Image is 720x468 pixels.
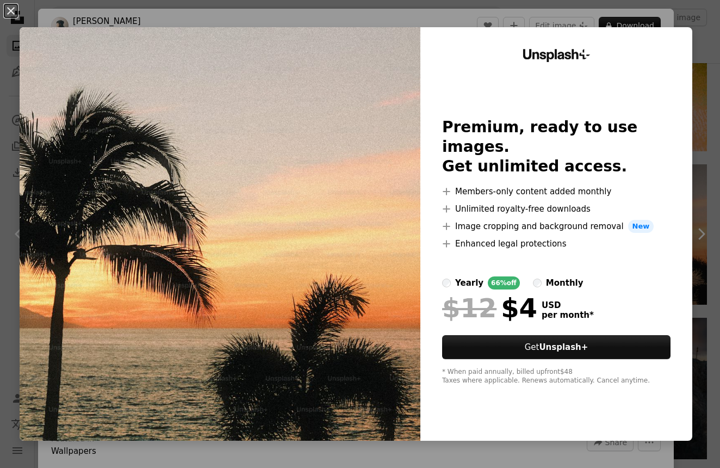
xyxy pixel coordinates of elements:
li: Unlimited royalty-free downloads [442,202,671,215]
div: 66% off [488,276,520,290]
input: yearly66%off [442,279,451,287]
input: monthly [533,279,542,287]
div: monthly [546,276,584,290]
h2: Premium, ready to use images. Get unlimited access. [442,118,671,176]
span: New [628,220,654,233]
li: Image cropping and background removal [442,220,671,233]
span: per month * [542,310,594,320]
span: USD [542,300,594,310]
div: * When paid annually, billed upfront $48 Taxes where applicable. Renews automatically. Cancel any... [442,368,671,385]
li: Enhanced legal protections [442,237,671,250]
button: GetUnsplash+ [442,335,671,359]
span: $12 [442,294,496,322]
li: Members-only content added monthly [442,185,671,198]
div: yearly [455,276,483,290]
strong: Unsplash+ [539,342,588,352]
div: $4 [442,294,537,322]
